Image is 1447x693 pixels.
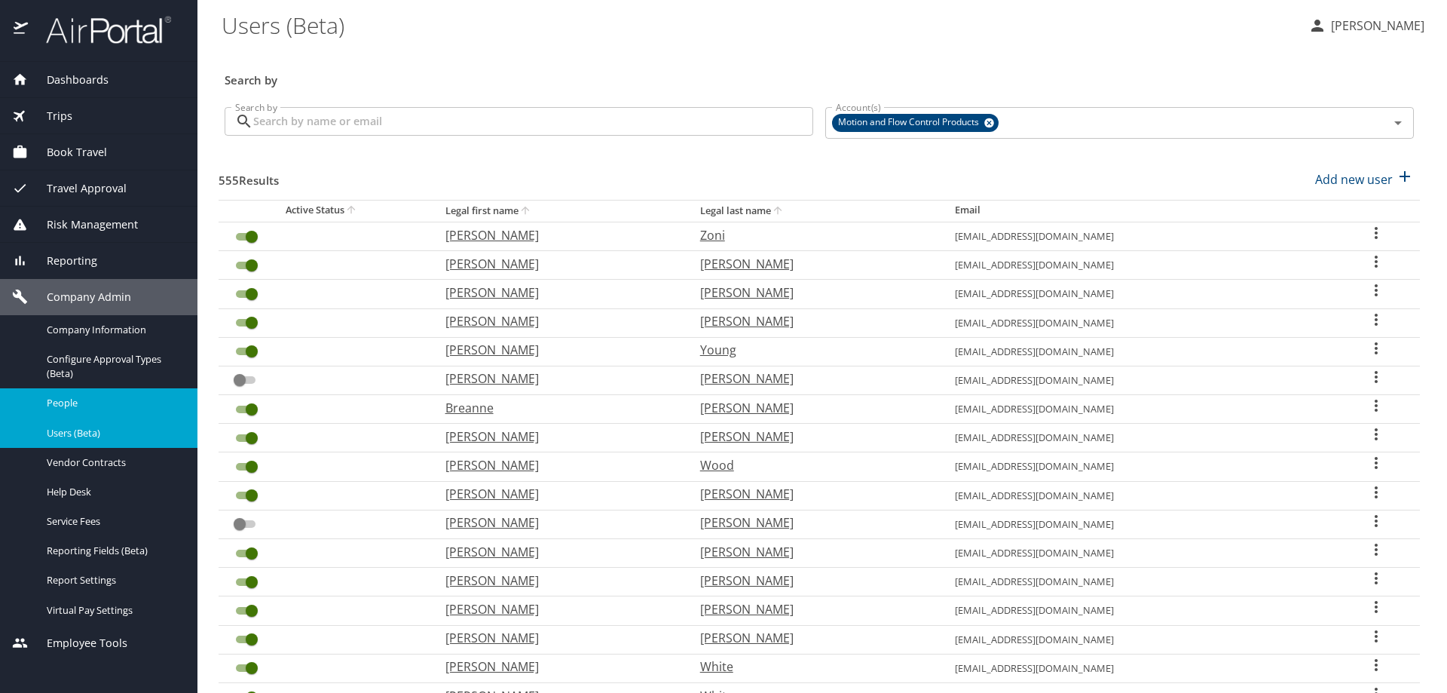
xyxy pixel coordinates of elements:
td: [EMAIL_ADDRESS][DOMAIN_NAME] [943,452,1333,481]
td: [EMAIL_ADDRESS][DOMAIN_NAME] [943,222,1333,250]
p: Wood [700,456,925,474]
h3: Search by [225,63,1414,89]
p: [PERSON_NAME] [445,600,670,618]
div: Motion and Flow Control Products [832,114,999,132]
p: [PERSON_NAME] [445,485,670,503]
span: Reporting [28,253,97,269]
span: Report Settings [47,573,179,587]
p: [PERSON_NAME] [445,658,670,676]
span: Vendor Contracts [47,455,179,470]
p: Breanne [445,399,670,417]
th: Active Status [219,200,433,222]
p: [PERSON_NAME] [445,284,670,302]
td: [EMAIL_ADDRESS][DOMAIN_NAME] [943,308,1333,337]
span: Reporting Fields (Beta) [47,544,179,558]
span: Trips [28,108,72,124]
img: airportal-logo.png [29,15,171,44]
span: People [47,396,179,410]
h3: 555 Results [219,163,279,189]
span: Dashboards [28,72,109,88]
span: Travel Approval [28,180,127,197]
p: [PERSON_NAME] [445,456,670,474]
p: [PERSON_NAME] [700,600,925,618]
p: [PERSON_NAME] [700,369,925,388]
td: [EMAIL_ADDRESS][DOMAIN_NAME] [943,424,1333,452]
p: Zoni [700,226,925,244]
th: Legal first name [433,200,688,222]
p: [PERSON_NAME] [445,543,670,561]
span: Company Admin [28,289,131,305]
p: [PERSON_NAME] [445,428,670,446]
p: [PERSON_NAME] [445,341,670,359]
span: Configure Approval Types (Beta) [47,352,179,381]
button: sort [771,204,786,219]
td: [EMAIL_ADDRESS][DOMAIN_NAME] [943,280,1333,308]
button: Add new user [1309,163,1420,196]
input: Search by name or email [253,107,813,136]
td: [EMAIL_ADDRESS][DOMAIN_NAME] [943,539,1333,568]
p: [PERSON_NAME] [700,629,925,647]
span: Virtual Pay Settings [47,603,179,618]
p: [PERSON_NAME] [700,514,925,532]
td: [EMAIL_ADDRESS][DOMAIN_NAME] [943,510,1333,538]
span: Motion and Flow Control Products [832,115,988,130]
span: Help Desk [47,485,179,499]
p: [PERSON_NAME] [445,572,670,590]
p: [PERSON_NAME] [1326,17,1424,35]
span: Service Fees [47,514,179,529]
button: sort [344,204,359,218]
span: Book Travel [28,144,107,161]
p: [PERSON_NAME] [700,255,925,273]
th: Legal last name [688,200,943,222]
p: [PERSON_NAME] [445,629,670,647]
td: [EMAIL_ADDRESS][DOMAIN_NAME] [943,654,1333,682]
p: [PERSON_NAME] [700,572,925,590]
span: Employee Tools [28,635,127,652]
p: White [700,658,925,676]
button: Open [1387,112,1409,133]
p: [PERSON_NAME] [700,485,925,503]
p: [PERSON_NAME] [700,399,925,417]
td: [EMAIL_ADDRESS][DOMAIN_NAME] [943,395,1333,424]
p: [PERSON_NAME] [445,312,670,330]
span: Users (Beta) [47,426,179,440]
p: [PERSON_NAME] [445,369,670,388]
p: [PERSON_NAME] [700,543,925,561]
td: [EMAIL_ADDRESS][DOMAIN_NAME] [943,625,1333,654]
td: [EMAIL_ADDRESS][DOMAIN_NAME] [943,596,1333,625]
img: icon-airportal.png [14,15,29,44]
p: [PERSON_NAME] [700,312,925,330]
p: Add new user [1315,170,1393,189]
td: [EMAIL_ADDRESS][DOMAIN_NAME] [943,481,1333,510]
td: [EMAIL_ADDRESS][DOMAIN_NAME] [943,337,1333,366]
td: [EMAIL_ADDRESS][DOMAIN_NAME] [943,366,1333,394]
p: Young [700,341,925,359]
p: [PERSON_NAME] [445,514,670,532]
p: [PERSON_NAME] [700,428,925,446]
p: [PERSON_NAME] [700,284,925,302]
th: Email [943,200,1333,222]
h1: Users (Beta) [222,2,1296,48]
td: [EMAIL_ADDRESS][DOMAIN_NAME] [943,568,1333,596]
span: Company Information [47,323,179,337]
button: [PERSON_NAME] [1302,12,1430,39]
td: [EMAIL_ADDRESS][DOMAIN_NAME] [943,251,1333,280]
span: Risk Management [28,216,138,233]
p: [PERSON_NAME] [445,255,670,273]
button: sort [519,204,534,219]
p: [PERSON_NAME] [445,226,670,244]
